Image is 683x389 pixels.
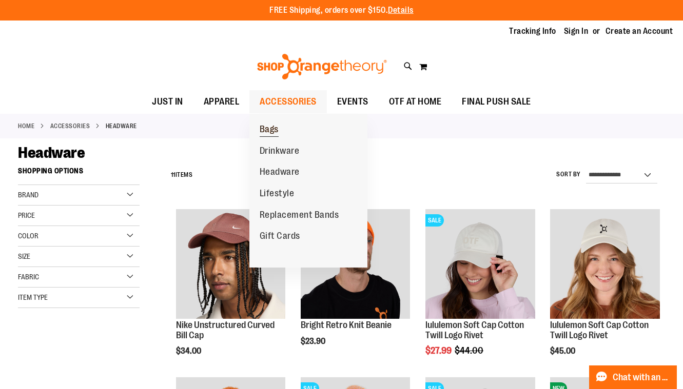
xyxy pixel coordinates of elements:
[589,365,677,389] button: Chat with an Expert
[389,90,442,113] span: OTF AT HOME
[509,26,556,37] a: Tracking Info
[249,114,367,268] ul: ACCESSORIES
[606,26,673,37] a: Create an Account
[18,144,85,161] span: Headware
[550,346,577,356] span: $45.00
[176,320,275,340] a: Nike Unstructured Curved Bill Cap
[106,121,137,131] strong: Headware
[420,204,540,382] div: product
[249,204,349,226] a: Replacement Bands
[193,90,250,114] a: APPAREL
[50,121,90,131] a: ACCESSORIES
[249,90,327,113] a: ACCESSORIES
[556,170,581,179] label: Sort By
[249,140,310,162] a: Drinkware
[18,232,38,240] span: Color
[249,161,310,183] a: Headware
[425,345,453,356] span: $27.99
[260,124,279,137] span: Bags
[260,146,300,158] span: Drinkware
[18,162,140,185] strong: Shopping Options
[249,183,305,204] a: Lifestyle
[176,346,203,356] span: $34.00
[249,226,310,247] a: Gift Cards
[152,90,183,113] span: JUST IN
[18,252,30,260] span: Size
[379,90,452,114] a: OTF AT HOME
[301,320,392,330] a: Bright Retro Knit Beanie
[613,373,671,382] span: Chat with an Expert
[327,90,379,114] a: EVENTS
[204,90,240,113] span: APPAREL
[550,320,649,340] a: lululemon Soft Cap Cotton Twill Logo Rivet
[301,337,327,346] span: $23.90
[269,5,414,16] p: FREE Shipping, orders over $150.
[462,90,531,113] span: FINAL PUSH SALE
[425,214,444,227] span: SALE
[337,90,368,113] span: EVENTS
[550,209,660,320] a: Main view of 2024 Convention lululemon Soft Cap Cotton Twill Logo Rivet
[176,209,286,319] img: Nike Unstructured Curved Bill Cap
[545,204,665,382] div: product
[425,320,524,340] a: lululemon Soft Cap Cotton Twill Logo Rivet
[18,191,38,199] span: Brand
[18,293,48,301] span: Item Type
[18,273,39,281] span: Fabric
[260,210,339,222] span: Replacement Bands
[452,90,541,114] a: FINAL PUSH SALE
[564,26,589,37] a: Sign In
[260,188,295,201] span: Lifestyle
[296,204,416,372] div: product
[176,209,286,320] a: Nike Unstructured Curved Bill Cap
[18,211,35,219] span: Price
[249,119,289,140] a: Bags
[260,167,300,179] span: Headware
[260,90,317,113] span: ACCESSORIES
[425,209,535,320] a: OTF lululemon Soft Cap Cotton Twill Logo Rivet KhakiSALE
[256,54,388,79] img: Shop Orangetheory
[388,6,414,15] a: Details
[171,167,193,183] h2: Items
[260,231,300,243] span: Gift Cards
[550,209,660,319] img: Main view of 2024 Convention lululemon Soft Cap Cotton Twill Logo Rivet
[18,121,34,131] a: Home
[171,204,291,382] div: product
[171,171,175,178] span: 11
[142,90,193,114] a: JUST IN
[455,345,485,356] span: $44.00
[425,209,535,319] img: OTF lululemon Soft Cap Cotton Twill Logo Rivet Khaki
